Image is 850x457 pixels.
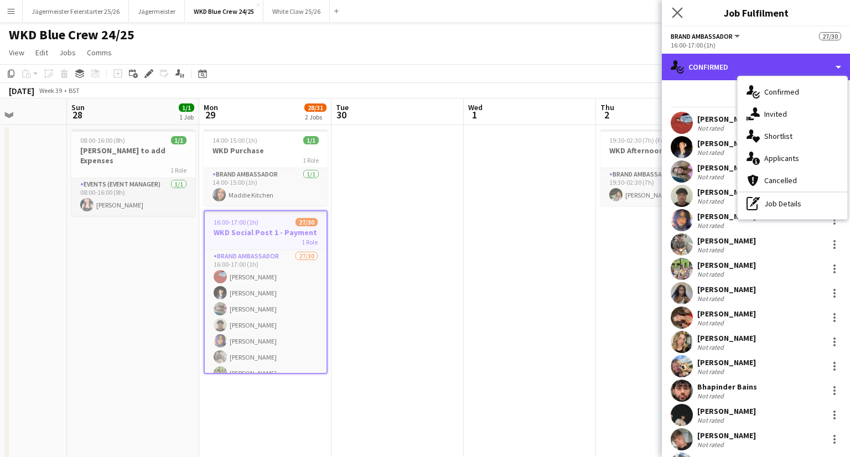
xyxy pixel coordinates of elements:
[336,102,349,112] span: Tue
[129,1,185,22] button: Jägermeister
[600,146,724,155] h3: WKD Afternoon SBA Shift
[600,168,724,206] app-card-role: Brand Ambassador1/119:30-02:30 (7h)[PERSON_NAME]
[9,85,34,96] div: [DATE]
[697,246,726,254] div: Not rated
[697,197,726,205] div: Not rated
[69,86,80,95] div: BST
[263,1,330,22] button: White Claw 25/26
[71,129,195,216] app-job-card: 08:00-16:00 (8h)1/1[PERSON_NAME] to add Expenses1 RoleEvents (Event Manager)1/108:00-16:00 (8h)[P...
[697,124,726,132] div: Not rated
[71,178,195,216] app-card-role: Events (Event Manager)1/108:00-16:00 (8h)[PERSON_NAME]
[302,238,318,246] span: 1 Role
[738,193,847,215] div: Job Details
[171,136,186,144] span: 1/1
[214,218,258,226] span: 16:00-17:00 (1h)
[697,367,726,376] div: Not rated
[9,48,24,58] span: View
[697,284,756,294] div: [PERSON_NAME]
[662,6,850,20] h3: Job Fulfilment
[305,113,326,121] div: 2 Jobs
[71,102,85,112] span: Sun
[697,260,756,270] div: [PERSON_NAME]
[296,218,318,226] span: 27/30
[697,440,726,449] div: Not rated
[697,173,726,181] div: Not rated
[204,146,328,155] h3: WKD Purchase
[697,270,726,278] div: Not rated
[71,146,195,165] h3: [PERSON_NAME] to add Expenses
[204,129,328,206] app-job-card: 14:00-15:00 (1h)1/1WKD Purchase1 RoleBrand Ambassador1/114:00-15:00 (1h)Maddie Kitchen
[80,136,125,144] span: 08:00-16:00 (8h)
[697,114,756,124] div: [PERSON_NAME]
[23,1,129,22] button: Jägermeister Feierstarter 25/26
[697,392,726,400] div: Not rated
[697,382,757,392] div: Bhapinder Bains
[697,221,726,230] div: Not rated
[697,357,756,367] div: [PERSON_NAME]
[764,153,799,163] span: Applicants
[35,48,48,58] span: Edit
[819,32,841,40] span: 27/30
[31,45,53,60] a: Edit
[467,108,483,121] span: 1
[70,108,85,121] span: 28
[697,319,726,327] div: Not rated
[468,102,483,112] span: Wed
[697,333,756,343] div: [PERSON_NAME]
[671,32,742,40] button: Brand Ambassador
[764,87,799,97] span: Confirmed
[764,131,792,141] span: Shortlist
[9,27,134,43] h1: WKD Blue Crew 24/25
[697,294,726,303] div: Not rated
[202,108,218,121] span: 29
[55,45,80,60] a: Jobs
[170,166,186,174] span: 1 Role
[204,168,328,206] app-card-role: Brand Ambassador1/114:00-15:00 (1h)Maddie Kitchen
[600,102,614,112] span: Thu
[82,45,116,60] a: Comms
[764,175,797,185] span: Cancelled
[334,108,349,121] span: 30
[185,1,263,22] button: WKD Blue Crew 24/25
[59,48,76,58] span: Jobs
[697,211,756,221] div: [PERSON_NAME]
[697,416,726,424] div: Not rated
[697,236,756,246] div: [PERSON_NAME]
[204,210,328,374] app-job-card: 16:00-17:00 (1h)27/30WKD Social Post 1 - Payment1 RoleBrand Ambassador27/3016:00-17:00 (1h)[PERSO...
[205,227,326,237] h3: WKD Social Post 1 - Payment
[37,86,64,95] span: Week 39
[303,136,319,144] span: 1/1
[179,113,194,121] div: 1 Job
[671,32,733,40] span: Brand Ambassador
[697,309,756,319] div: [PERSON_NAME]
[697,430,756,440] div: [PERSON_NAME]
[697,163,756,173] div: [PERSON_NAME]
[697,148,726,157] div: Not rated
[697,187,756,197] div: [PERSON_NAME]
[179,103,194,112] span: 1/1
[600,129,724,206] app-job-card: 19:30-02:30 (7h) (Fri)1/1WKD Afternoon SBA Shift1 RoleBrand Ambassador1/119:30-02:30 (7h)[PERSON_...
[671,41,841,49] div: 16:00-17:00 (1h)
[212,136,257,144] span: 14:00-15:00 (1h)
[204,102,218,112] span: Mon
[4,45,29,60] a: View
[599,108,614,121] span: 2
[697,138,756,148] div: [PERSON_NAME]
[609,136,667,144] span: 19:30-02:30 (7h) (Fri)
[303,156,319,164] span: 1 Role
[764,109,787,119] span: Invited
[662,54,850,80] div: Confirmed
[697,406,756,416] div: [PERSON_NAME]
[697,343,726,351] div: Not rated
[304,103,326,112] span: 28/31
[87,48,112,58] span: Comms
